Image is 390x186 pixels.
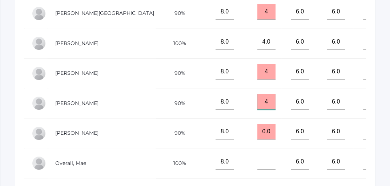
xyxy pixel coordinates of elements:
[156,148,198,178] td: 100%
[156,58,198,88] td: 90%
[32,156,46,170] div: Mae Overall
[55,40,98,46] a: [PERSON_NAME]
[156,118,198,148] td: 90%
[55,160,86,166] a: Overall, Mae
[32,96,46,110] div: Wylie Myers
[32,66,46,81] div: Ryan Lawler
[32,126,46,141] div: Natalia Nichols
[55,70,98,76] a: [PERSON_NAME]
[156,88,198,118] td: 90%
[32,36,46,50] div: Wyatt Hill
[156,28,198,58] td: 100%
[32,6,46,21] div: Austin Hill
[55,10,154,16] a: [PERSON_NAME][GEOGRAPHIC_DATA]
[55,130,98,136] a: [PERSON_NAME]
[55,100,98,106] a: [PERSON_NAME]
